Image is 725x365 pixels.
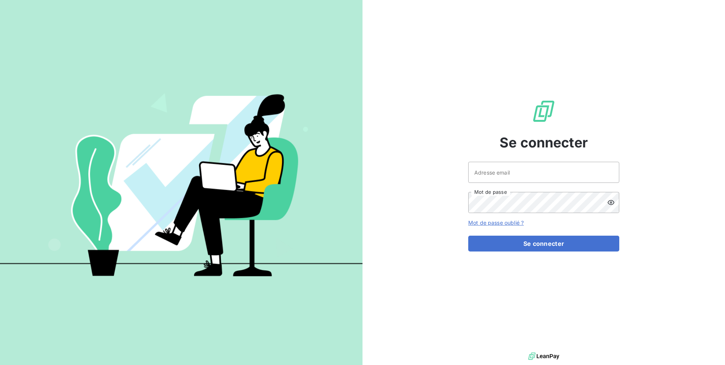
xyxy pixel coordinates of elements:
button: Se connecter [468,236,619,252]
img: Logo LeanPay [532,99,556,123]
img: logo [528,351,559,362]
span: Se connecter [500,132,588,153]
input: placeholder [468,162,619,183]
a: Mot de passe oublié ? [468,219,524,226]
